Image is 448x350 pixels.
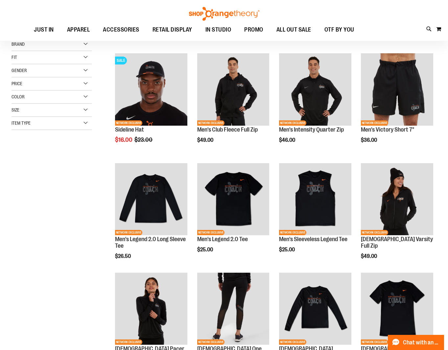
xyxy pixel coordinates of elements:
[188,7,260,21] img: Shop Orangetheory
[134,137,153,143] span: $23.00
[153,22,192,37] span: RETAIL DISPLAY
[279,53,351,126] a: OTF Mens Coach FA23 Intensity Quarter Zip - Black primary imageNETWORK EXCLUSIVE
[12,55,17,60] span: Fit
[197,339,224,345] span: NETWORK EXCLUSIVE
[194,50,272,160] div: product
[197,120,224,126] span: NETWORK EXCLUSIVE
[279,163,351,236] a: OTF Mens Coach FA23 Legend Sleeveless Tee - Black primary imageNETWORK EXCLUSIVE
[361,163,433,236] a: OTF Ladies Coach FA23 Varsity Full Zip - Black primary imageNETWORK EXCLUSIVE
[276,160,354,269] div: product
[115,120,142,126] span: NETWORK EXCLUSIVE
[197,163,269,235] img: OTF Mens Coach FA23 Legend 2.0 SS Tee - Black primary image
[197,273,269,346] a: OTF Ladies Coach FA23 One Legging 2.0 - Black primary imageNETWORK EXCLUSIVE
[361,53,433,126] a: OTF Mens Coach FA23 Victory Short - Black primary imageNETWORK EXCLUSIVE
[361,230,388,235] span: NETWORK EXCLUSIVE
[361,253,378,259] span: $49.00
[12,120,31,126] span: Item Type
[115,53,187,125] img: Sideline Hat primary image
[12,41,25,47] span: Brand
[279,137,296,143] span: $46.00
[115,253,132,259] span: $26.50
[115,163,187,236] a: OTF Mens Coach FA23 Legend 2.0 LS Tee - Black primary imageNETWORK EXCLUSIVE
[279,273,351,346] a: OTF Ladies Coach FA23 Legend LS Tee - Black primary imageNETWORK EXCLUSIVE
[115,273,187,346] a: OTF Ladies Coach FA23 Pacer Half Zip - Black primary imageNETWORK EXCLUSIVE
[115,57,127,64] span: SALE
[361,53,433,125] img: OTF Mens Coach FA23 Victory Short - Black primary image
[244,22,263,37] span: PROMO
[279,236,347,242] a: Men's Sleeveless Legend Tee
[115,236,186,249] a: Men's Legend 2.0 Long Sleeve Tee
[115,230,142,235] span: NETWORK EXCLUSIVE
[115,137,133,143] span: $16.00
[115,53,187,126] a: Sideline Hat primary imageSALENETWORK EXCLUSIVE
[358,50,436,160] div: product
[197,126,258,133] a: Men's Club Fleece Full Zip
[361,236,433,249] a: [DEMOGRAPHIC_DATA] Varsity Full Zip
[361,163,433,235] img: OTF Ladies Coach FA23 Varsity Full Zip - Black primary image
[103,22,139,37] span: ACCESSORIES
[197,236,248,242] a: Men's Legend 2.0 Tee
[361,339,388,345] span: NETWORK EXCLUSIVE
[276,50,354,160] div: product
[279,247,296,253] span: $25.00
[197,163,269,236] a: OTF Mens Coach FA23 Legend 2.0 SS Tee - Black primary imageNETWORK EXCLUSIVE
[358,160,436,276] div: product
[194,160,272,269] div: product
[279,339,306,345] span: NETWORK EXCLUSIVE
[197,53,269,125] img: OTF Mens Coach FA23 Club Fleece Full Zip - Black primary image
[276,22,311,37] span: ALL OUT SALE
[324,22,354,37] span: OTF BY YOU
[34,22,54,37] span: JUST IN
[67,22,90,37] span: APPAREL
[12,107,19,113] span: Size
[197,53,269,126] a: OTF Mens Coach FA23 Club Fleece Full Zip - Black primary imageNETWORK EXCLUSIVE
[361,126,414,133] a: Men's Victory Short 7"
[12,68,27,73] span: Gender
[279,120,306,126] span: NETWORK EXCLUSIVE
[112,50,190,160] div: product
[197,273,269,345] img: OTF Ladies Coach FA23 One Legging 2.0 - Black primary image
[361,273,433,345] img: OTF Ladies Coach FA23 Legend SS Tee - Black primary image
[361,120,388,126] span: NETWORK EXCLUSIVE
[361,273,433,346] a: OTF Ladies Coach FA23 Legend SS Tee - Black primary imageNETWORK EXCLUSIVE
[205,22,231,37] span: IN STUDIO
[112,160,190,276] div: product
[197,137,214,143] span: $49.00
[197,247,214,253] span: $25.00
[115,339,142,345] span: NETWORK EXCLUSIVE
[388,335,444,350] button: Chat with an Expert
[279,53,351,125] img: OTF Mens Coach FA23 Intensity Quarter Zip - Black primary image
[12,94,25,99] span: Color
[115,126,144,133] a: Sideline Hat
[361,137,378,143] span: $36.00
[279,126,344,133] a: Men's Intensity Quarter Zip
[115,163,187,235] img: OTF Mens Coach FA23 Legend 2.0 LS Tee - Black primary image
[279,230,306,235] span: NETWORK EXCLUSIVE
[12,81,22,86] span: Price
[403,339,440,346] span: Chat with an Expert
[279,163,351,235] img: OTF Mens Coach FA23 Legend Sleeveless Tee - Black primary image
[197,230,224,235] span: NETWORK EXCLUSIVE
[279,273,351,345] img: OTF Ladies Coach FA23 Legend LS Tee - Black primary image
[115,273,187,345] img: OTF Ladies Coach FA23 Pacer Half Zip - Black primary image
